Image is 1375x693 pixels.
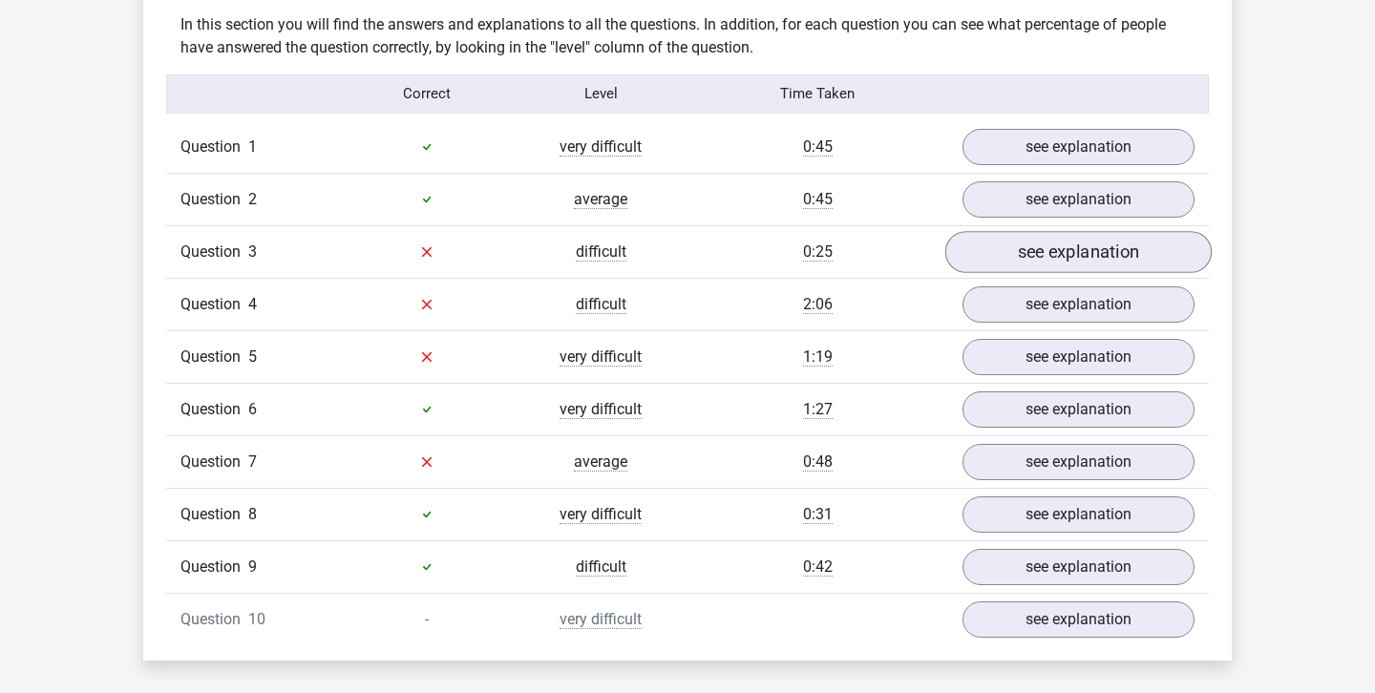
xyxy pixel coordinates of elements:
span: difficult [576,295,626,314]
a: see explanation [962,286,1195,323]
a: see explanation [962,339,1195,375]
a: see explanation [962,181,1195,218]
a: see explanation [962,391,1195,428]
span: Question [180,241,248,263]
span: Question [180,556,248,578]
span: very difficult [560,400,642,419]
a: see explanation [962,129,1195,165]
span: average [574,190,627,209]
span: 8 [248,505,257,523]
a: see explanation [962,496,1195,533]
span: 2:06 [803,295,833,314]
span: Question [180,503,248,526]
span: difficult [576,557,626,577]
div: Time Taken [687,83,948,105]
span: 0:45 [803,190,833,209]
a: see explanation [962,444,1195,480]
span: 9 [248,557,257,576]
span: 7 [248,452,257,471]
span: 0:31 [803,505,833,524]
span: Question [180,293,248,316]
span: Question [180,398,248,421]
div: Level [514,83,687,105]
span: Question [180,136,248,158]
span: 5 [248,347,257,366]
span: 0:48 [803,452,833,472]
div: In this section you will find the answers and explanations to all the questions. In addition, for... [166,13,1209,59]
span: Question [180,608,248,631]
span: average [574,452,627,472]
span: very difficult [560,137,642,157]
span: Question [180,451,248,473]
span: very difficult [560,347,642,367]
span: 0:42 [803,557,833,577]
div: - [340,608,514,631]
span: Question [180,188,248,211]
div: Correct [341,83,515,105]
span: 0:45 [803,137,833,157]
span: very difficult [560,610,642,629]
a: see explanation [945,231,1212,273]
span: 1:27 [803,400,833,419]
span: 10 [248,610,265,628]
span: 0:25 [803,242,833,262]
span: 4 [248,295,257,313]
span: 3 [248,242,257,261]
span: 1 [248,137,257,156]
span: very difficult [560,505,642,524]
span: Question [180,346,248,368]
a: see explanation [962,549,1195,585]
span: 1:19 [803,347,833,367]
span: 6 [248,400,257,418]
a: see explanation [962,601,1195,638]
span: difficult [576,242,626,262]
span: 2 [248,190,257,208]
